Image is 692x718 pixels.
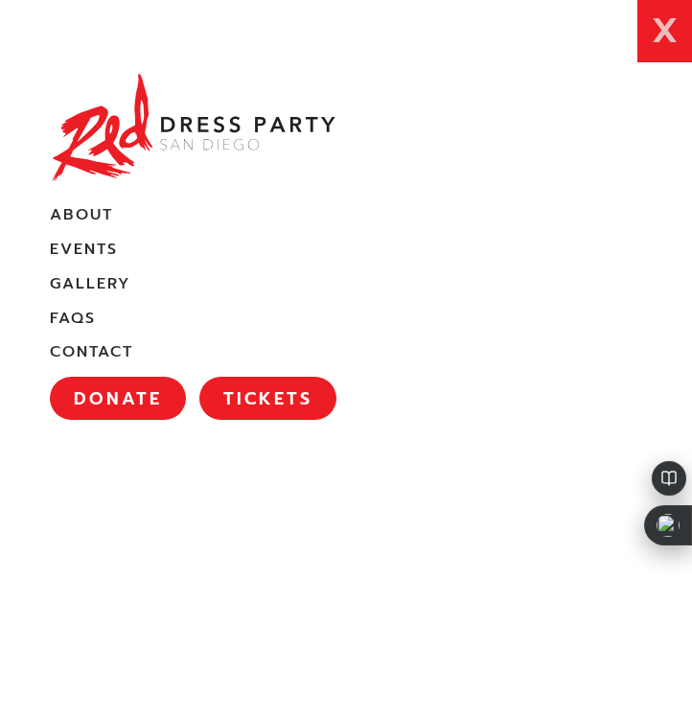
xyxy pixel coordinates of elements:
a: FAQs [50,309,96,329]
a: About [50,205,113,225]
a: Contact [50,342,133,362]
a: Donate [50,377,186,419]
a: Tickets [199,377,336,419]
a: Gallery [50,274,130,294]
img: Red Dress Party San Diego [50,69,337,186]
a: Events [50,240,118,260]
